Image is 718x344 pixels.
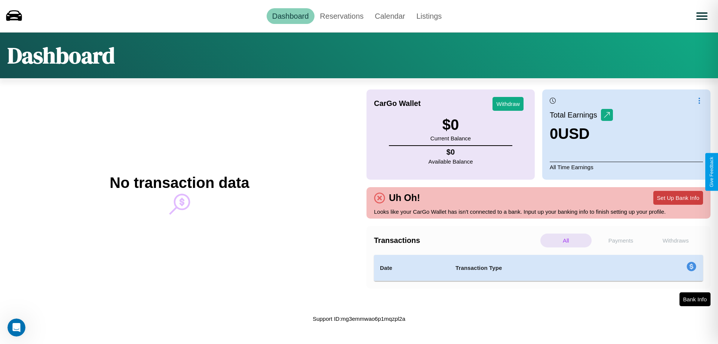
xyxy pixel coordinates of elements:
[430,116,471,133] h3: $ 0
[650,234,701,247] p: Withdraws
[691,6,712,27] button: Open menu
[374,255,703,281] table: simple table
[374,207,703,217] p: Looks like your CarGo Wallet has isn't connected to a bank. Input up your banking info to finish ...
[385,192,424,203] h4: Uh Oh!
[429,148,473,156] h4: $ 0
[430,133,471,143] p: Current Balance
[550,108,601,122] p: Total Earnings
[369,8,411,24] a: Calendar
[493,97,524,111] button: Withdraw
[7,40,115,71] h1: Dashboard
[679,292,711,306] button: Bank Info
[550,125,613,142] h3: 0 USD
[540,234,592,247] p: All
[380,264,444,273] h4: Date
[550,162,703,172] p: All Time Earnings
[374,236,538,245] h4: Transactions
[314,8,369,24] a: Reservations
[411,8,447,24] a: Listings
[374,99,421,108] h4: CarGo Wallet
[110,174,249,191] h2: No transaction data
[595,234,647,247] p: Payments
[7,319,25,337] iframe: Intercom live chat
[429,156,473,167] p: Available Balance
[313,314,405,324] p: Support ID: mg3emmwao6p1mqzpl2a
[267,8,314,24] a: Dashboard
[709,157,714,187] div: Give Feedback
[455,264,625,273] h4: Transaction Type
[653,191,703,205] button: Set Up Bank Info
